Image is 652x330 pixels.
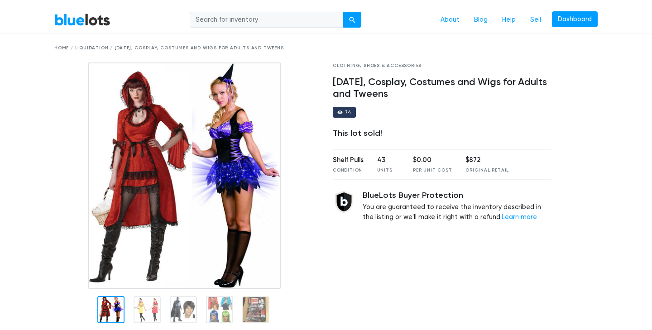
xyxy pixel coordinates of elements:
h4: [DATE], Cosplay, Costumes and Wigs for Adults and Tweens [333,77,551,100]
div: Home / Liquidation / [DATE], Cosplay, Costumes and Wigs for Adults and Tweens [54,45,598,52]
a: Help [495,11,523,29]
div: Units [377,167,400,174]
a: BlueLots [54,13,110,26]
a: About [433,11,467,29]
div: You are guaranteed to receive the inventory described in the listing or we'll make it right with ... [363,191,551,222]
a: Dashboard [552,11,598,28]
div: This lot sold! [333,129,551,139]
div: 43 [377,155,400,165]
div: Per Unit Cost [413,167,452,174]
img: 9b7736bb-28c0-4090-b355-cc6ff065e6cb-1752711195.jpg [88,62,281,289]
div: 74 [345,110,351,115]
div: Original Retail [465,167,509,174]
div: $0.00 [413,155,452,165]
div: Condition [333,167,364,174]
a: Blog [467,11,495,29]
input: Search for inventory [190,12,344,28]
div: Clothing, Shoes & Accessories [333,62,551,69]
a: Learn more [502,213,537,221]
a: Sell [523,11,548,29]
h5: BlueLots Buyer Protection [363,191,551,201]
img: buyer_protection_shield-3b65640a83011c7d3ede35a8e5a80bfdfaa6a97447f0071c1475b91a4b0b3d01.png [333,191,355,213]
div: $872 [465,155,509,165]
div: Shelf Pulls [333,155,364,165]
